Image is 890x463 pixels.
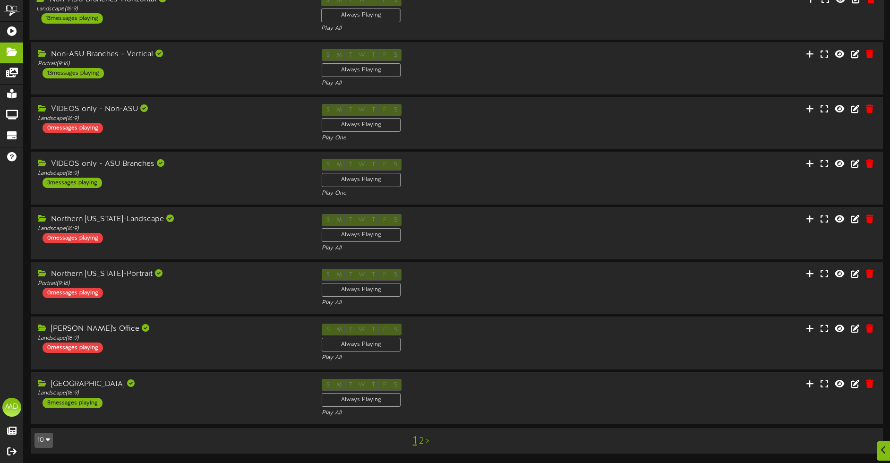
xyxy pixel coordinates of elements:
[322,228,401,242] div: Always Playing
[43,123,103,133] div: 0 messages playing
[43,288,103,298] div: 0 messages playing
[38,115,308,123] div: Landscape ( 16:9 )
[38,214,308,225] div: Northern [US_STATE]-Landscape
[322,393,401,407] div: Always Playing
[413,435,417,447] a: 1
[322,354,591,362] div: Play All
[322,338,401,352] div: Always Playing
[322,189,591,197] div: Play One
[38,49,308,60] div: Non-ASU Branches - Vertical
[2,398,21,417] div: MD
[38,159,308,170] div: VIDEOS only - ASU Branches
[38,389,308,397] div: Landscape ( 16:9 )
[43,178,102,188] div: 3 messages playing
[322,79,591,87] div: Play All
[38,170,308,178] div: Landscape ( 16:9 )
[322,134,591,142] div: Play One
[43,343,103,353] div: 0 messages playing
[38,334,308,343] div: Landscape ( 16:9 )
[322,118,401,132] div: Always Playing
[322,244,591,252] div: Play All
[43,398,103,408] div: 8 messages playing
[34,433,53,448] button: 10
[322,409,591,417] div: Play All
[322,173,401,187] div: Always Playing
[43,68,104,78] div: 13 messages playing
[43,233,103,243] div: 0 messages playing
[38,280,308,288] div: Portrait ( 9:16 )
[38,104,308,115] div: VIDEOS only - Non-ASU
[321,9,401,22] div: Always Playing
[426,436,429,446] a: >
[36,5,307,13] div: Landscape ( 16:9 )
[322,283,401,297] div: Always Playing
[419,436,424,446] a: 2
[322,63,401,77] div: Always Playing
[38,324,308,334] div: [PERSON_NAME]'s Office
[38,60,308,68] div: Portrait ( 9:16 )
[41,13,103,24] div: 13 messages playing
[322,299,591,307] div: Play All
[38,269,308,280] div: Northern [US_STATE]-Portrait
[38,379,308,390] div: [GEOGRAPHIC_DATA]
[321,25,592,33] div: Play All
[38,225,308,233] div: Landscape ( 16:9 )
